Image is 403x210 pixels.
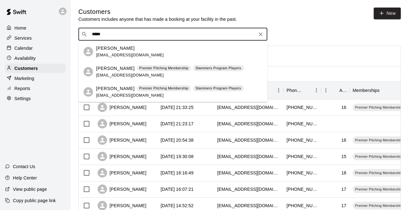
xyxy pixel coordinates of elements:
button: Sort [331,86,339,95]
div: colinchung08@gmail.com [217,186,280,192]
a: Customers [5,64,66,73]
a: Home [5,23,66,33]
div: 18 [341,170,346,176]
a: Marketing [5,74,66,83]
div: 17 [341,202,346,209]
p: Premier Pitching Membership [139,65,188,71]
div: Phone Number [287,82,303,99]
p: [PERSON_NAME] [96,45,134,52]
div: Courtney Bloom [83,47,93,56]
p: Contact Us [13,163,35,170]
div: 2025-09-17 20:54:38 [161,137,194,143]
p: Copy public page link [13,197,56,204]
div: 2025-09-17 16:16:49 [161,170,194,176]
p: Slammers Program Players [196,65,241,71]
p: Reports [14,85,30,92]
div: oplahn@gmail.com [217,104,280,111]
div: [PERSON_NAME] [98,152,146,161]
div: [PERSON_NAME] [98,119,146,128]
a: New [374,8,401,19]
button: Menu [321,86,331,95]
p: Customers includes anyone that has made a booking at your facility in the past. [78,16,237,22]
div: 2025-09-17 19:30:08 [161,153,194,160]
div: Search customers by name or email [78,28,267,41]
div: Age [339,82,346,99]
div: [PERSON_NAME] [98,168,146,178]
div: [PERSON_NAME] [98,184,146,194]
p: [PERSON_NAME] [96,85,134,92]
div: [PERSON_NAME] [98,135,146,145]
p: Home [14,25,26,31]
div: ianmaddux2026@gmail.com [217,170,280,176]
div: 2025-09-17 14:52:52 [161,202,194,209]
p: Availability [14,55,36,61]
div: Owen Bloom [83,87,93,97]
p: View public page [13,186,47,192]
div: 17 [341,186,346,192]
div: +18472048439 [287,153,318,160]
div: 2025-09-17 16:07:21 [161,186,194,192]
div: +12246451894 [287,170,318,176]
div: Robert Bloom [83,67,93,77]
div: 2025-09-17 21:33:25 [161,104,194,111]
button: Clear [256,30,265,39]
a: Reports [5,84,66,93]
div: +17082957680 [287,137,318,143]
div: lockwood18@yahoo.com [217,202,280,209]
div: Age [321,82,349,99]
p: Settings [14,95,31,102]
span: [EMAIL_ADDRESS][DOMAIN_NAME] [96,53,164,57]
div: williamlutesdo@gmail.com [217,121,280,127]
div: Phone Number [283,82,321,99]
button: Sort [380,86,389,95]
p: Calendar [14,45,33,51]
div: +18473139078 [287,202,318,209]
div: +12488809357 [287,121,318,127]
div: [PERSON_NAME] [98,103,146,112]
div: 16 [341,104,346,111]
h5: Customers [78,8,237,16]
p: Services [14,35,32,41]
a: Settings [5,94,66,103]
div: Email [214,82,283,99]
button: Menu [274,86,283,95]
div: 15 [341,153,346,160]
div: 16 [341,137,346,143]
div: +13129090669 [287,104,318,111]
div: 2025-09-17 21:23:17 [161,121,194,127]
p: Customers [14,65,38,71]
button: Sort [303,86,312,95]
div: jasonbauer1116@gmail.com [217,153,280,160]
p: Slammers Program Players [196,86,241,91]
p: Premier Pitching Membership [139,86,188,91]
button: Menu [312,86,321,95]
span: [EMAIL_ADDRESS][DOMAIN_NAME] [96,73,164,77]
div: Memberships [353,82,380,99]
a: Availability [5,54,66,63]
p: Marketing [14,75,34,82]
div: owencypress@icloud.com [217,137,280,143]
div: +12247070097 [287,186,318,192]
p: [PERSON_NAME] [96,65,134,72]
a: Services [5,33,66,43]
p: Help Center [13,175,37,181]
span: [EMAIL_ADDRESS][DOMAIN_NAME] [96,93,164,98]
a: Calendar [5,43,66,53]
